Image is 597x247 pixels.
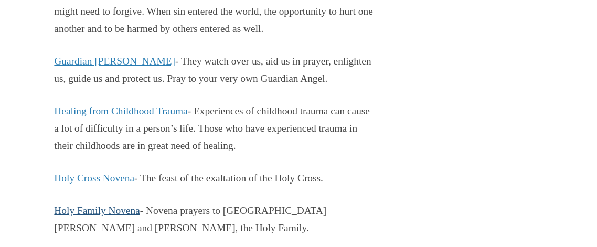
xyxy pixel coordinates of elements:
[54,170,375,187] p: - The feast of the exaltation of the Holy Cross.
[54,105,187,116] a: Healing from Childhood Trauma
[54,56,175,67] a: Guardian [PERSON_NAME]
[54,53,375,88] p: - They watch over us, aid us in prayer, enlighten us, guide us and protect us. Pray to your very ...
[54,202,375,237] p: - Novena prayers to [GEOGRAPHIC_DATA][PERSON_NAME] and [PERSON_NAME], the Holy Family.
[54,173,134,184] a: Holy Cross Novena
[54,103,375,155] p: - Experiences of childhood trauma can cause a lot of difficulty in a person’s life. Those who hav...
[54,205,140,216] a: Holy Family Novena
